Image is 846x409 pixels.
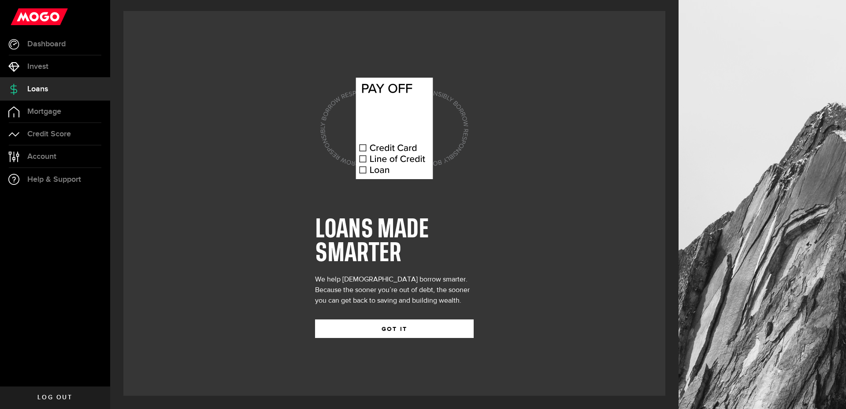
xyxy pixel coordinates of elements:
span: Credit Score [27,130,71,138]
span: Dashboard [27,40,66,48]
span: Invest [27,63,48,71]
span: Loans [27,85,48,93]
span: Log out [37,394,72,401]
span: Mortgage [27,108,61,116]
h1: LOANS MADE SMARTER [315,218,474,266]
button: GOT IT [315,319,474,338]
div: We help [DEMOGRAPHIC_DATA] borrow smarter. Because the sooner you’re out of debt, the sooner you ... [315,274,474,306]
span: Help & Support [27,176,81,184]
span: Account [27,153,56,161]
